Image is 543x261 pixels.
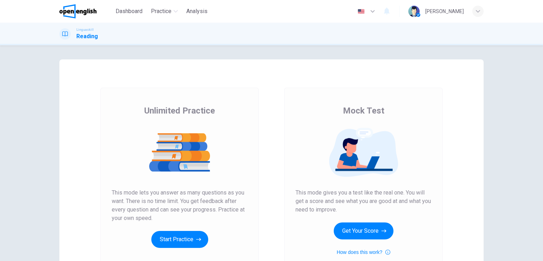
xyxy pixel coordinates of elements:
button: How does this work? [337,248,390,256]
button: Practice [148,5,181,18]
button: Get Your Score [334,222,393,239]
img: en [357,9,366,14]
span: Mock Test [343,105,384,116]
span: Linguaskill [76,27,94,32]
button: Start Practice [151,231,208,248]
a: OpenEnglish logo [59,4,113,18]
button: Analysis [183,5,210,18]
span: This mode gives you a test like the real one. You will get a score and see what you are good at a... [296,188,431,214]
img: OpenEnglish logo [59,4,97,18]
h1: Reading [76,32,98,41]
button: Dashboard [113,5,145,18]
span: Practice [151,7,171,16]
span: This mode lets you answer as many questions as you want. There is no time limit. You get feedback... [112,188,247,222]
span: Analysis [186,7,208,16]
div: [PERSON_NAME] [425,7,464,16]
span: Unlimited Practice [144,105,215,116]
span: Dashboard [116,7,142,16]
img: Profile picture [408,6,420,17]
